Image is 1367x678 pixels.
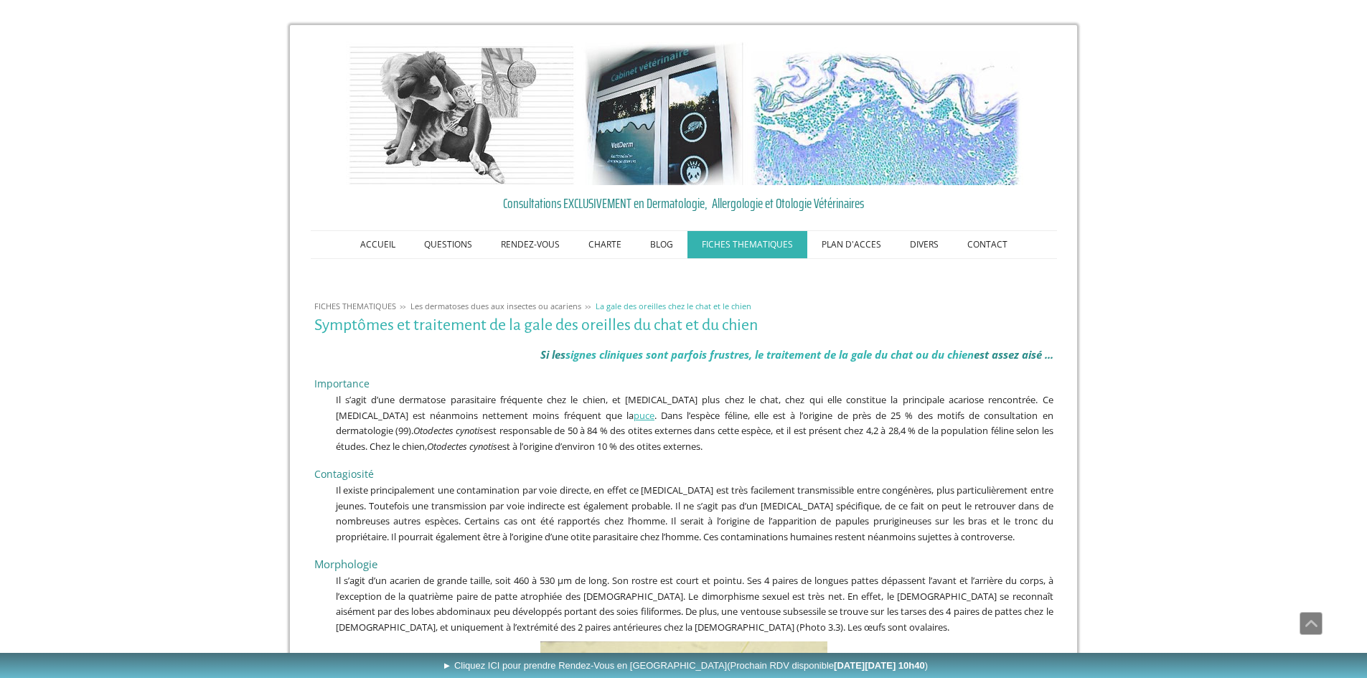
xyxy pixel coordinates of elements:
a: CONTACT [953,231,1022,258]
b: [DATE][DATE] 10h40 [834,660,925,671]
h1: Symptômes et traitement de la gale des oreilles du chat et du chien [314,316,1053,334]
span: Contagiosité [314,467,374,481]
span: Les dermatoses dues aux insectes ou acariens [410,301,581,311]
span: Il existe principalement une contamination par voie directe, en effet ce [MEDICAL_DATA] est très ... [336,484,1053,543]
a: Défiler vers le haut [1300,612,1323,635]
a: BLOG [636,231,687,258]
a: QUESTIONS [410,231,487,258]
a: ACCUEIL [346,231,410,258]
a: Les dermatoses dues aux insectes ou acariens [407,301,585,311]
em: Si les est assez aisé ... [540,347,1053,362]
a: RENDEZ-VOUS [487,231,574,258]
span: La gale des oreilles chez le chat et le chien [596,301,751,311]
span: Défiler vers le haut [1300,613,1322,634]
a: signes cliniques sont parfois frustres, le traitement de la gale du chat ou du chien [565,347,974,362]
a: DIVERS [896,231,953,258]
a: puce [634,409,654,422]
a: Consultations EXCLUSIVEMENT en Dermatologie, Allergologie et Otologie Vétérinaires [314,192,1053,214]
span: Il s’agit d’une dermatose parasitaire fréquente chez le chien, et [MEDICAL_DATA] plus chez le cha... [336,393,1053,453]
a: PLAN D'ACCES [807,231,896,258]
i: Otodectes cynotis [413,424,484,437]
a: FICHES THEMATIQUES [687,231,807,258]
span: (Prochain RDV disponible ) [727,660,928,671]
a: FICHES THEMATIQUES [311,301,400,311]
span: Importance [314,377,370,390]
i: Otodectes cynotis [427,440,497,453]
a: CHARTE [574,231,636,258]
a: La gale des oreilles chez le chat et le chien [592,301,755,311]
span: Il s’agit d’un acarien de grande taille, soit 460 à 530 µm de long. Son rostre est court et point... [336,574,1053,634]
span: Morphologie [314,557,377,571]
span: FICHES THEMATIQUES [314,301,396,311]
span: ► Cliquez ICI pour prendre Rendez-Vous en [GEOGRAPHIC_DATA] [442,660,928,671]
